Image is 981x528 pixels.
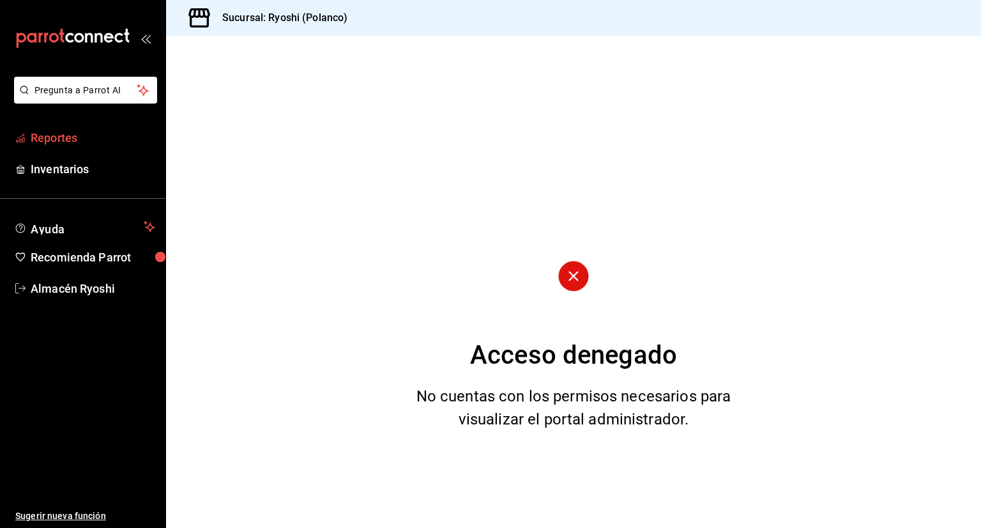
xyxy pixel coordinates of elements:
button: Pregunta a Parrot AI [14,77,157,104]
span: Sugerir nueva función [15,509,155,523]
span: Inventarios [31,160,155,178]
h3: Sucursal: Ryoshi (Polanco) [212,10,347,26]
button: open_drawer_menu [141,33,151,43]
a: Pregunta a Parrot AI [9,93,157,106]
span: Almacén Ryoshi [31,280,155,297]
span: Reportes [31,129,155,146]
div: Acceso denegado [470,336,677,375]
span: Ayuda [31,219,139,235]
span: Pregunta a Parrot AI [34,84,137,97]
div: No cuentas con los permisos necesarios para visualizar el portal administrador. [400,385,747,431]
span: Recomienda Parrot [31,249,155,266]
